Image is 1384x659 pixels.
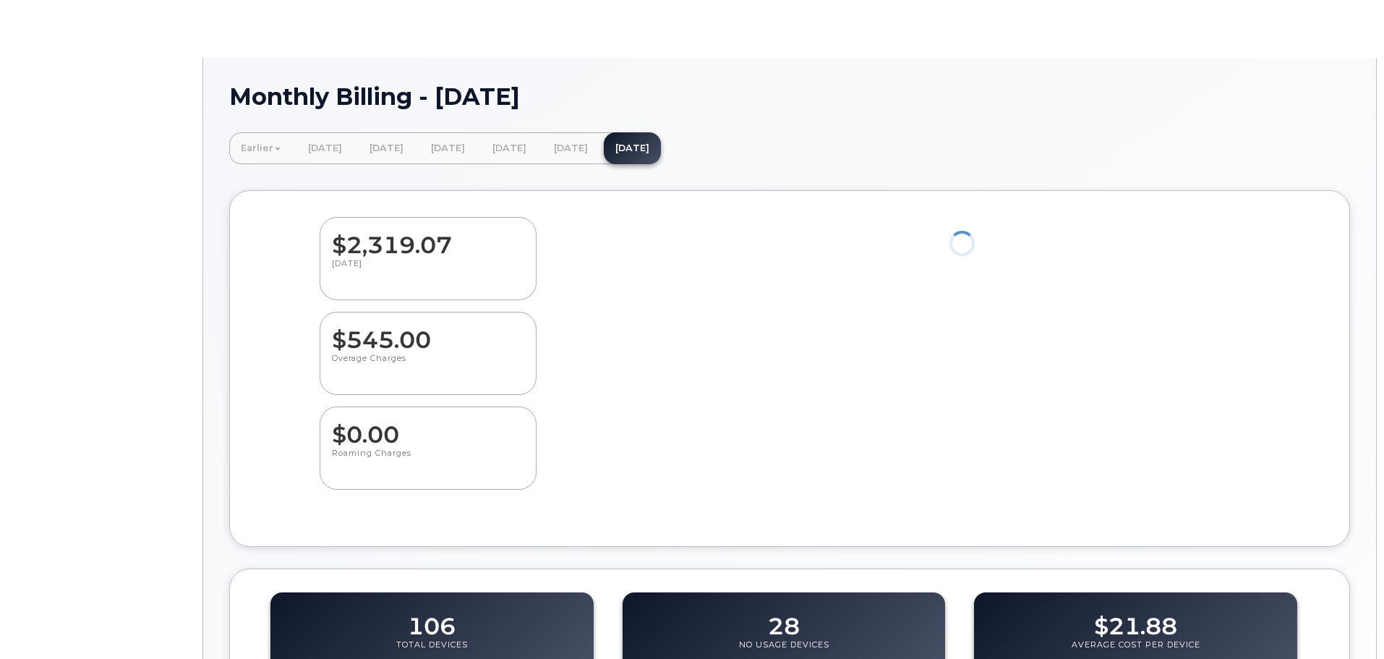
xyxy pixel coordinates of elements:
dd: $2,319.07 [332,218,524,258]
dd: 28 [768,599,800,639]
a: [DATE] [481,132,538,164]
dd: 106 [408,599,456,639]
a: [DATE] [296,132,354,164]
a: [DATE] [419,132,477,164]
a: [DATE] [358,132,415,164]
dd: $0.00 [332,407,524,448]
h1: Monthly Billing - [DATE] [229,84,1350,109]
a: [DATE] [604,132,661,164]
p: [DATE] [332,258,524,284]
p: Overage Charges [332,353,524,379]
dd: $545.00 [332,313,524,353]
dd: $21.88 [1094,599,1177,639]
a: [DATE] [542,132,599,164]
p: Roaming Charges [332,448,524,474]
a: Earlier [229,132,292,164]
